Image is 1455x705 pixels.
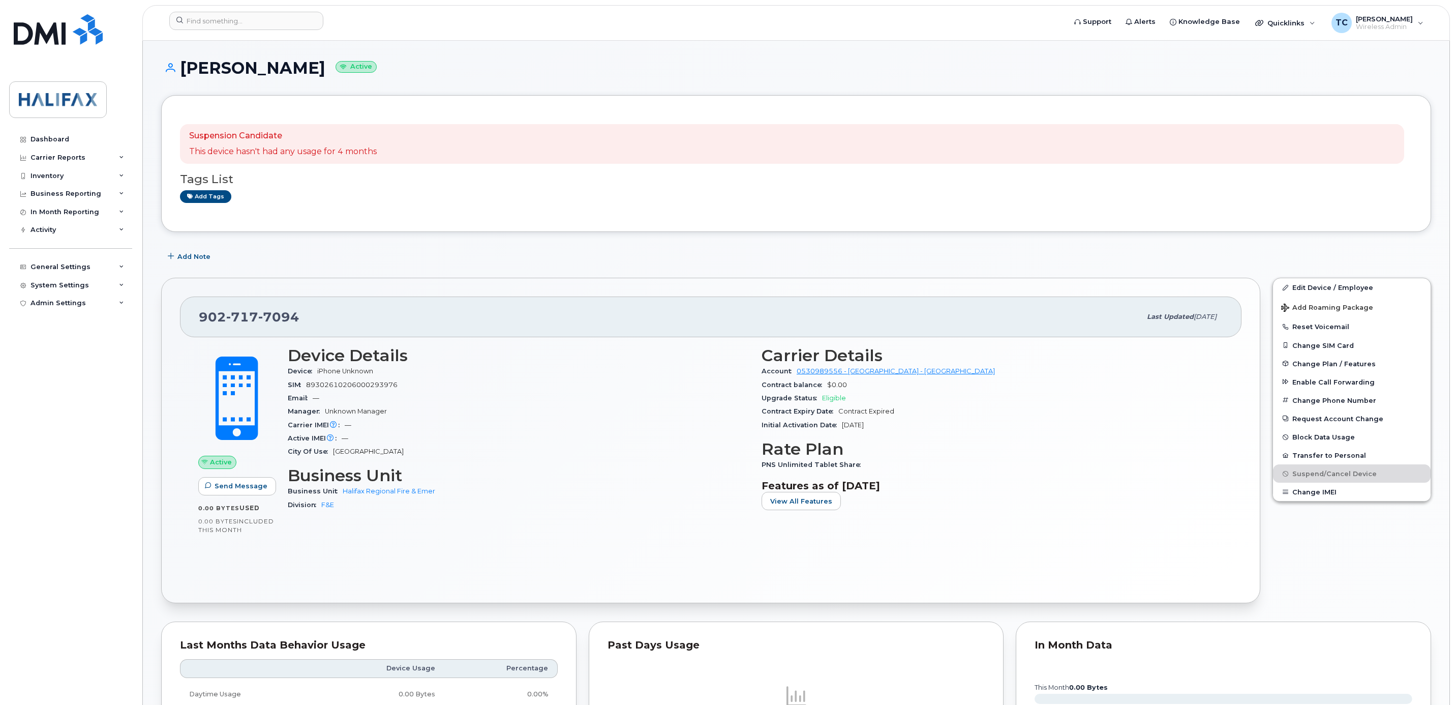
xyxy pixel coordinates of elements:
button: Reset Voicemail [1273,317,1431,336]
span: 902 [199,309,299,325]
p: This device hasn't had any usage for 4 months [189,146,377,158]
span: — [313,394,319,402]
span: Eligible [822,394,846,402]
button: Request Account Change [1273,409,1431,428]
div: In Month Data [1035,640,1412,651]
h3: Business Unit [288,466,749,485]
button: Change Plan / Features [1273,355,1431,373]
span: Initial Activation Date [762,421,842,429]
button: Suspend/Cancel Device [1273,464,1431,483]
th: Device Usage [319,659,444,678]
span: Carrier IMEI [288,421,345,429]
text: this month [1034,684,1108,691]
span: used [239,504,260,512]
span: [GEOGRAPHIC_DATA] [333,448,404,455]
h3: Rate Plan [762,440,1223,458]
span: iPhone Unknown [317,367,373,375]
h3: Features as of [DATE] [762,480,1223,492]
p: Suspension Candidate [189,130,377,142]
button: Change SIM Card [1273,336,1431,355]
button: View All Features [762,492,841,510]
span: Send Message [215,481,267,491]
span: Business Unit [288,487,343,495]
a: Edit Device / Employee [1273,278,1431,297]
a: F&E [321,501,334,509]
button: Transfer to Personal [1273,446,1431,464]
span: Add Roaming Package [1281,304,1373,313]
span: Active IMEI [288,434,342,442]
span: Upgrade Status [762,394,822,402]
h3: Carrier Details [762,346,1223,365]
span: Active [210,457,232,467]
button: Send Message [198,477,276,495]
span: 7094 [258,309,299,325]
button: Change IMEI [1273,483,1431,501]
button: Change Phone Number [1273,391,1431,409]
span: — [342,434,348,442]
span: 717 [226,309,258,325]
iframe: Messenger Launcher [1411,661,1447,697]
span: SIM [288,381,306,389]
span: Last updated [1147,313,1194,320]
button: Add Roaming Package [1273,297,1431,317]
button: Add Note [161,247,219,266]
span: Unknown Manager [325,407,387,415]
span: 0.00 Bytes [198,505,239,512]
span: Add Note [177,252,210,261]
span: PNS Unlimited Tablet Share [762,461,866,468]
span: City Of Use [288,448,333,455]
span: [DATE] [842,421,864,429]
span: 89302610206000293976 [306,381,398,389]
div: Last Months Data Behavior Usage [180,640,558,651]
tspan: 0.00 Bytes [1069,684,1108,691]
span: Suspend/Cancel Device [1292,470,1377,478]
div: Past Days Usage [608,640,985,651]
span: Enable Call Forwarding [1292,378,1375,386]
span: $0.00 [827,381,847,389]
span: Contract Expiry Date [762,407,838,415]
small: Active [336,61,377,73]
span: Email [288,394,313,402]
button: Block Data Usage [1273,428,1431,446]
span: — [345,421,351,429]
span: Account [762,367,797,375]
span: Change Plan / Features [1292,360,1376,367]
span: Contract balance [762,381,827,389]
a: 0530989556 - [GEOGRAPHIC_DATA] - [GEOGRAPHIC_DATA] [797,367,995,375]
h3: Device Details [288,346,749,365]
h1: [PERSON_NAME] [161,59,1431,77]
button: Enable Call Forwarding [1273,373,1431,391]
span: 0.00 Bytes [198,518,237,525]
th: Percentage [444,659,558,678]
span: Manager [288,407,325,415]
a: Add tags [180,190,231,203]
span: Division [288,501,321,509]
span: [DATE] [1194,313,1217,320]
a: Halifax Regional Fire & Emer [343,487,435,495]
span: Contract Expired [838,407,894,415]
span: Device [288,367,317,375]
h3: Tags List [180,173,1412,186]
span: View All Features [770,496,832,506]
